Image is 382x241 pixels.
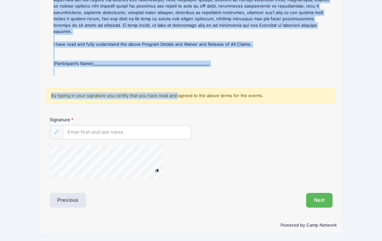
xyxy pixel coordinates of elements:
input: Enter first and last name [63,125,191,139]
div: By typing in your signature you certify that you have read and agreed to the above terms for the ... [46,88,336,104]
p: Powered by Camp Network [45,222,337,229]
label: Signature [50,116,120,123]
button: Next [306,193,333,208]
button: Previous [50,193,86,208]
